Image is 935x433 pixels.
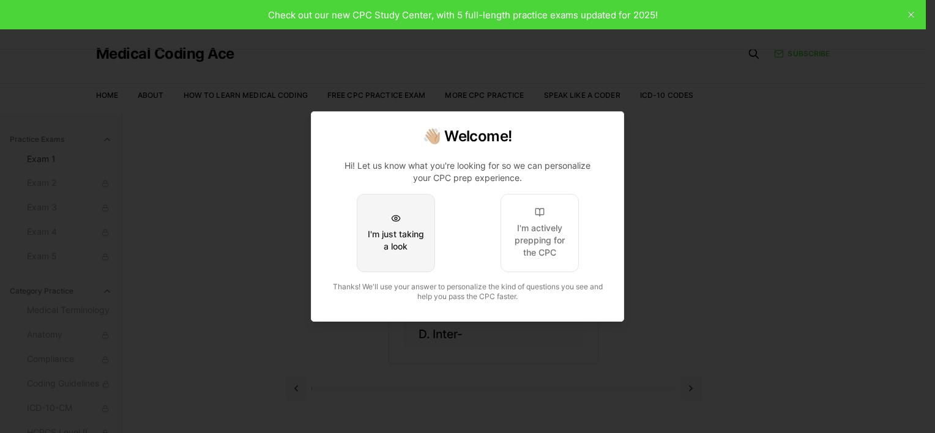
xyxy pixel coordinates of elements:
[326,127,609,146] h2: 👋🏼 Welcome!
[501,194,579,272] button: I'm actively prepping for the CPC
[511,222,568,259] div: I'm actively prepping for the CPC
[357,194,435,272] button: I'm just taking a look
[336,160,599,184] p: Hi! Let us know what you're looking for so we can personalize your CPC prep experience.
[333,282,603,301] span: Thanks! We'll use your answer to personalize the kind of questions you see and help you pass the ...
[367,228,425,253] div: I'm just taking a look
